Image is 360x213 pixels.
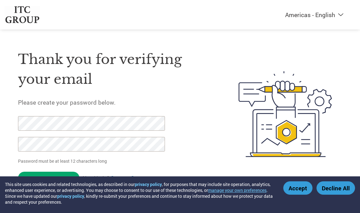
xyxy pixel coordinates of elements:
button: Decline All [317,181,355,195]
p: Password must be at least 12 characters long [18,158,166,164]
h1: Thank you for verifying your email [18,49,212,89]
button: manage your own preferences [208,187,267,193]
img: ITC Group [5,6,40,23]
a: privacy policy [135,181,162,187]
a: Contact Support [111,174,150,182]
a: privacy policy [57,193,84,199]
div: This site uses cookies and related technologies, as described in our , for purposes that may incl... [5,181,274,205]
img: create-password [229,40,342,188]
h5: Please create your password below. [18,98,212,106]
span: Need help? [83,174,150,182]
input: Set Password [18,172,80,184]
button: Accept [283,181,312,195]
